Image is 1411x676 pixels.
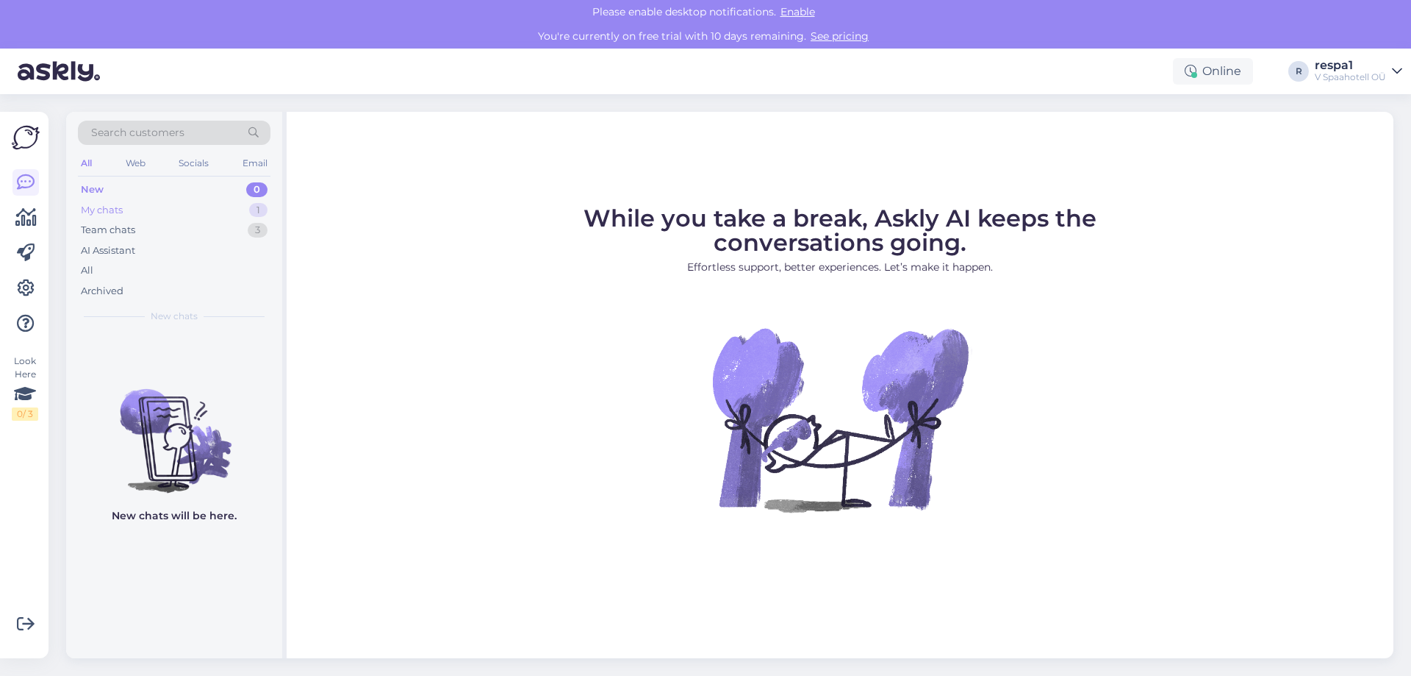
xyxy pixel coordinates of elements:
img: No chats [66,363,282,495]
div: R [1288,61,1309,82]
div: Online [1173,58,1253,85]
div: Archived [81,284,123,299]
div: New [81,182,104,197]
div: Team chats [81,223,135,238]
div: Email [240,154,270,173]
div: Look Here [12,355,38,421]
span: New chats [151,310,198,323]
div: 0 / 3 [12,408,38,421]
p: Effortless support, better experiences. Let’s make it happen. [517,260,1163,275]
div: V Spaahotell OÜ [1315,71,1386,83]
a: See pricing [806,29,873,43]
div: 0 [246,182,268,197]
span: Enable [776,5,819,18]
div: Socials [176,154,212,173]
div: AI Assistant [81,243,135,258]
div: All [78,154,95,173]
div: My chats [81,203,123,218]
div: 1 [249,203,268,218]
div: All [81,263,93,278]
span: While you take a break, Askly AI keeps the conversations going. [584,204,1096,257]
a: respa1V Spaahotell OÜ [1315,60,1402,83]
img: No Chat active [708,287,972,552]
img: Askly Logo [12,124,40,152]
span: Search customers [91,125,184,140]
div: Web [123,154,148,173]
div: respa1 [1315,60,1386,71]
div: 3 [248,223,268,238]
p: New chats will be here. [112,508,237,524]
